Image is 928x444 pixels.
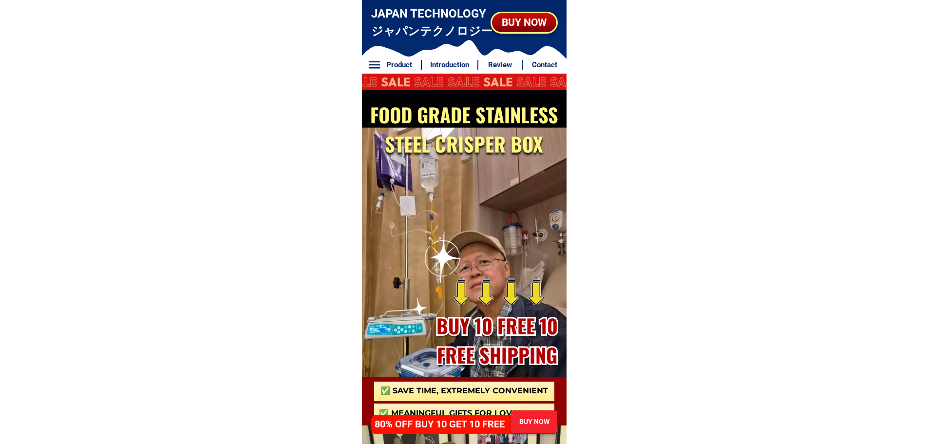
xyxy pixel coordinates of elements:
[427,59,472,71] h6: Introduction
[528,59,561,71] h6: Contact
[365,100,563,158] h2: FOOD GRADE STAINLESS STEEL CRISPER BOX
[427,311,568,369] h2: BUY 10 FREE 10 FREE SHIPPING
[374,385,554,397] h3: ✅ Save time, Extremely convenient
[484,59,517,71] h6: Review
[382,59,416,71] h6: Product
[491,15,557,30] div: BUY NOW
[510,417,558,427] div: BUY NOW
[375,417,515,431] h4: 80% OFF BUY 10 GET 10 FREE
[374,407,554,419] h3: ✅ Meaningful gifts for loved ones
[371,5,493,40] h3: JAPAN TECHNOLOGY ジャパンテクノロジー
